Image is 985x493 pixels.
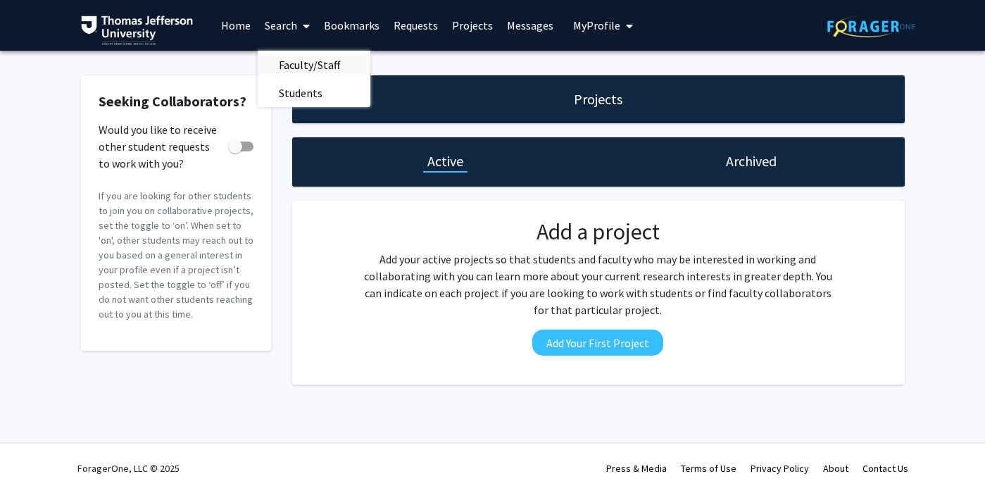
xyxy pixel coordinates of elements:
a: Students [258,82,370,104]
a: Bookmarks [317,1,387,50]
span: Students [258,79,344,107]
p: Add your active projects so that students and faculty who may be interested in working and collab... [359,251,836,318]
span: Faculty/Staff [258,51,361,79]
h1: Projects [574,89,622,109]
a: Privacy Policy [751,462,809,475]
a: Projects [445,1,500,50]
h2: Seeking Collaborators? [99,93,253,110]
a: Home [214,1,258,50]
div: ForagerOne, LLC © 2025 [77,444,180,493]
span: Would you like to receive other student requests to work with you? [99,121,222,172]
p: If you are looking for other students to join you on collaborative projects, set the toggle to ‘o... [99,189,253,322]
iframe: Chat [11,430,60,482]
a: About [823,462,848,475]
img: Thomas Jefferson University Logo [81,15,194,45]
img: ForagerOne Logo [827,15,915,37]
h1: Active [427,151,463,171]
h1: Archived [726,151,777,171]
a: Faculty/Staff [258,54,370,75]
a: Search [258,1,317,50]
a: Press & Media [606,462,667,475]
span: My Profile [573,18,620,32]
button: Add Your First Project [532,330,663,356]
a: Requests [387,1,445,50]
h2: Add a project [359,218,836,245]
a: Messages [500,1,560,50]
a: Terms of Use [681,462,736,475]
a: Contact Us [862,462,908,475]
